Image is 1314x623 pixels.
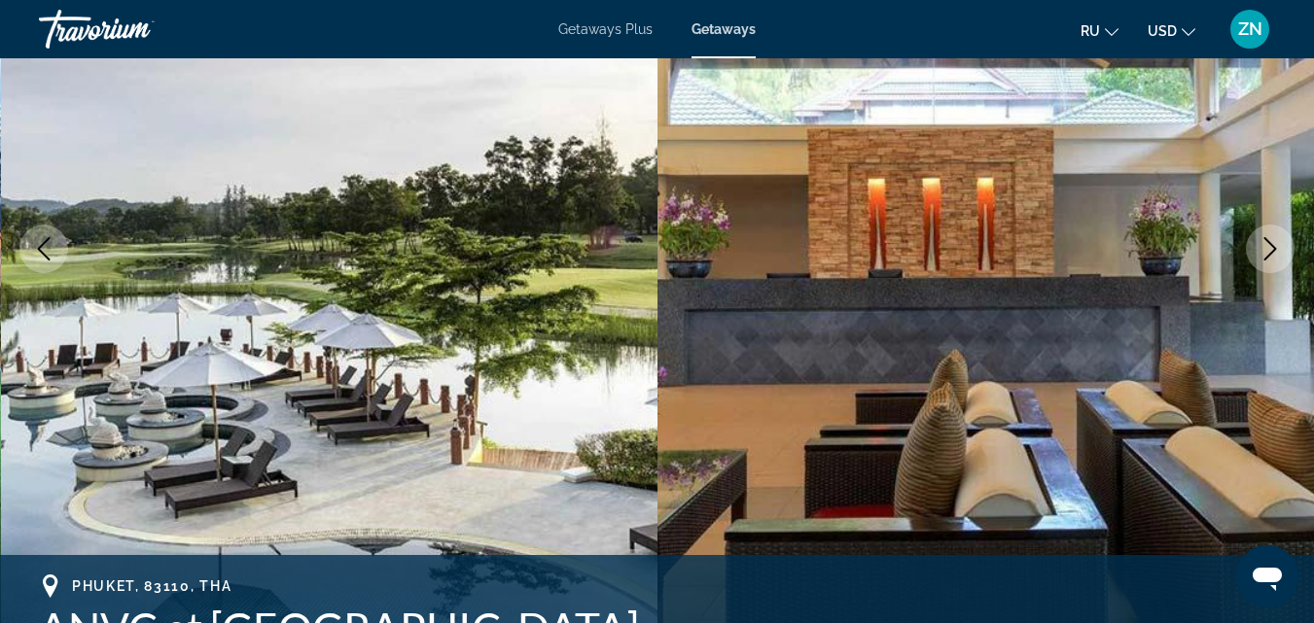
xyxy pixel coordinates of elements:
button: Previous image [19,225,68,273]
span: ru [1081,23,1100,39]
a: Getaways Plus [558,21,653,37]
iframe: Кнопка запуска окна обмена сообщениями [1236,545,1298,607]
button: User Menu [1225,9,1275,50]
span: ZN [1238,19,1262,39]
button: Change language [1081,17,1119,45]
button: Change currency [1148,17,1195,45]
a: Getaways [692,21,756,37]
span: Phuket, 83110, THA [72,578,231,594]
button: Next image [1246,225,1295,273]
span: USD [1148,23,1177,39]
a: Travorium [39,4,233,54]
